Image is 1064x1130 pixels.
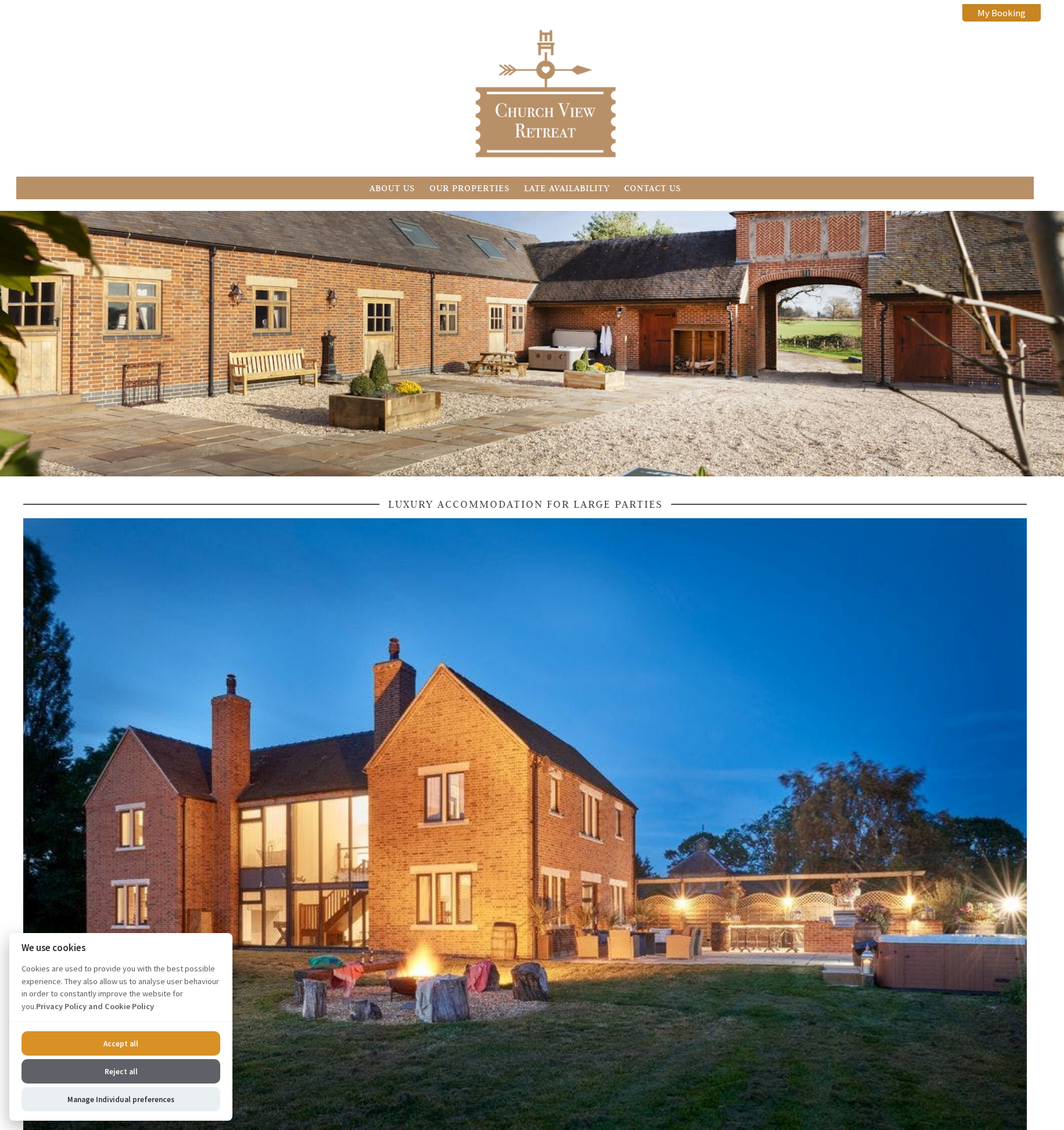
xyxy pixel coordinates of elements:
a: Privacy Policy and Cookie Policy [36,1001,154,1011]
span: Luxury accommodation for large parties [379,497,671,511]
button: Accept all [22,1031,220,1056]
a: Contact Us [624,182,681,193]
p: Cookies are used to provide you with the best possible experience. They also allow us to analyse ... [9,963,232,1021]
a: My Booking [962,4,1041,21]
h2: We use cookies [9,942,232,953]
a: Late Availability [524,182,610,193]
img: Church View Retreat [473,27,618,160]
button: Manage Individual preferences [22,1087,220,1111]
a: About Us [370,182,415,193]
button: Reject all [22,1059,220,1084]
a: Our Properties [429,182,510,193]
